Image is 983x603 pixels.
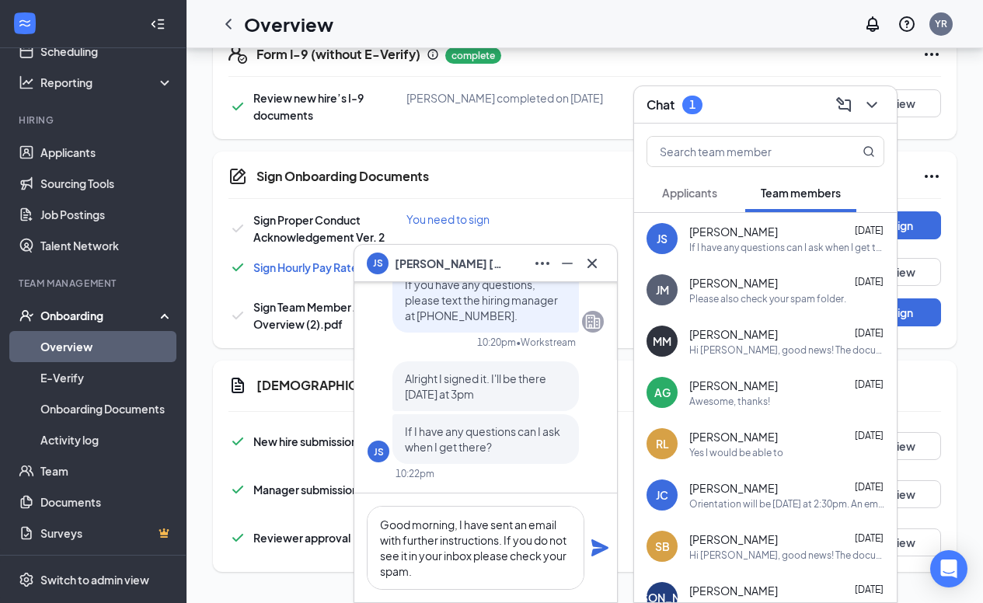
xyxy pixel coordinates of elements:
[40,455,173,486] a: Team
[689,378,778,393] span: [PERSON_NAME]
[835,96,853,114] svg: ComposeMessage
[855,532,884,544] span: [DATE]
[40,518,173,549] a: SurveysCrown
[580,251,605,276] button: Cross
[863,15,882,33] svg: Notifications
[40,393,173,424] a: Onboarding Documents
[228,97,247,116] svg: Checkmark
[689,549,884,562] div: Hi [PERSON_NAME], good news! The document signature request for [DEMOGRAPHIC_DATA]-fil-A - FOH Te...
[19,572,34,587] svg: Settings
[395,255,504,272] span: [PERSON_NAME] [PERSON_NAME]
[863,298,941,326] button: Sign
[863,211,941,239] button: Sign
[689,224,778,239] span: [PERSON_NAME]
[253,300,371,331] span: Sign Team Member Job Overview (2).pdf
[689,480,778,496] span: [PERSON_NAME]
[40,230,173,261] a: Talent Network
[19,75,34,90] svg: Analysis
[558,254,577,273] svg: Minimize
[689,497,884,511] div: Orientation will be [DATE] at 2:30pm. An email will be sent out later [DATE] with more information
[40,486,173,518] a: Documents
[374,445,384,458] div: JS
[855,327,884,339] span: [DATE]
[253,483,358,497] span: Manager submission
[583,254,601,273] svg: Cross
[855,481,884,493] span: [DATE]
[855,225,884,236] span: [DATE]
[244,11,333,37] h1: Overview
[19,308,34,323] svg: UserCheck
[445,47,501,64] p: complete
[150,16,166,32] svg: Collapse
[406,211,644,227] div: You need to sign
[656,436,669,451] div: RL
[19,277,170,290] div: Team Management
[40,199,173,230] a: Job Postings
[647,96,675,113] h3: Chat
[40,331,173,362] a: Overview
[253,91,364,122] span: Review new hire’s I-9 documents
[253,213,385,244] span: Sign Proper Conduct Acknowledgement Ver. 2
[253,531,350,545] span: Reviewer approval
[662,186,717,200] span: Applicants
[689,275,778,291] span: [PERSON_NAME]
[477,336,516,349] div: 10:20pm
[533,254,552,273] svg: Ellipses
[228,528,247,547] svg: Checkmark
[19,113,170,127] div: Hiring
[689,429,778,444] span: [PERSON_NAME]
[40,75,174,90] div: Reporting
[922,167,941,186] svg: Ellipses
[656,282,669,298] div: JM
[689,98,695,111] div: 1
[689,292,846,305] div: Please also check your spam folder.
[228,306,247,325] svg: Checkmark
[405,371,546,401] span: Alright I signed it. I'll be there [DATE] at 3pm
[657,231,668,246] div: JS
[228,219,247,238] svg: Checkmark
[228,480,247,499] svg: Checkmark
[654,385,671,400] div: AG
[898,15,916,33] svg: QuestionInfo
[656,487,668,503] div: JC
[427,48,439,61] svg: Info
[689,395,770,408] div: Awesome, thanks!
[647,137,831,166] input: Search team member
[855,584,884,595] span: [DATE]
[859,92,884,117] button: ChevronDown
[930,550,967,587] div: Open Intercom Messenger
[406,91,603,105] span: [PERSON_NAME] completed on [DATE]
[228,432,247,451] svg: Checkmark
[253,260,387,274] span: Sign Hourly Pay Rate Form
[405,424,560,454] span: If I have any questions can I ask when I get there?
[228,258,247,277] svg: Checkmark
[40,424,173,455] a: Activity log
[256,168,429,185] h5: Sign Onboarding Documents
[863,432,941,460] button: View
[863,258,941,286] button: View
[40,308,160,323] div: Onboarding
[655,539,670,554] div: SB
[219,15,238,33] svg: ChevronLeft
[922,45,941,64] svg: Ellipses
[653,333,671,349] div: MM
[689,241,884,254] div: If I have any questions can I ask when I get there?
[689,343,884,357] div: Hi [PERSON_NAME], good news! The document signature request for [DEMOGRAPHIC_DATA]-fil-A - Team M...
[40,36,173,67] a: Scheduling
[855,378,884,390] span: [DATE]
[591,539,609,557] svg: Plane
[40,137,173,168] a: Applicants
[40,168,173,199] a: Sourcing Tools
[863,145,875,158] svg: MagnifyingGlass
[863,528,941,556] button: View
[863,96,881,114] svg: ChevronDown
[863,89,941,117] button: View
[40,362,173,393] a: E-Verify
[855,430,884,441] span: [DATE]
[689,326,778,342] span: [PERSON_NAME]
[228,45,247,64] svg: FormI9EVerifyIcon
[367,506,584,590] textarea: Good morning, I have sent an email with further instructions. If you do not see it in your inbox ...
[228,167,247,186] svg: CompanyDocumentIcon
